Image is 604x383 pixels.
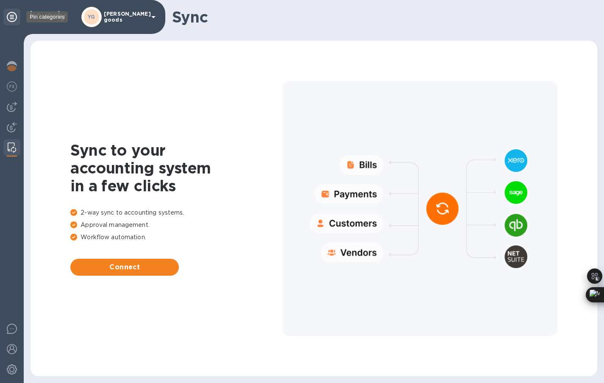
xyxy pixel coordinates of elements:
img: Foreign exchange [7,81,17,92]
p: 2-way sync to accounting systems. [70,208,282,217]
span: Connect [77,262,172,272]
p: Workflow automation. [70,233,282,242]
p: [PERSON_NAME] goods [104,11,146,23]
button: Connect [70,259,179,276]
h1: Sync [172,8,590,26]
p: Approval management. [70,221,282,229]
img: Logo [31,11,66,21]
b: YG [88,14,95,20]
h1: Sync to your accounting system in a few clicks [70,141,282,195]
